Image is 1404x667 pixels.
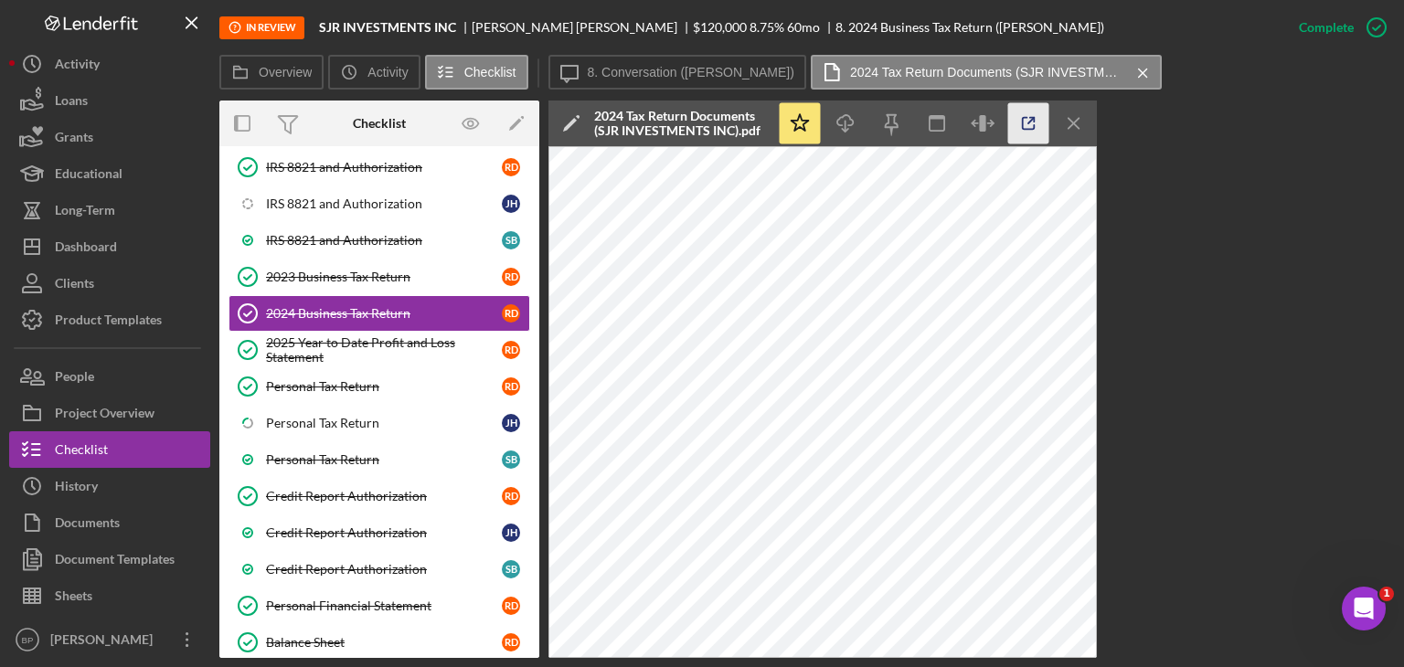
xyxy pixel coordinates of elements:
a: Credit Report AuthorizationRD [229,478,530,514]
button: Product Templates [9,302,210,338]
span: 1 [1379,587,1394,601]
iframe: Intercom live chat [1342,587,1386,630]
div: History [55,468,98,509]
button: Activity [9,46,210,82]
div: Credit Report Authorization [266,525,502,540]
button: Complete [1281,9,1395,46]
label: 8. Conversation ([PERSON_NAME]) [588,65,794,79]
button: Loans [9,82,210,119]
div: In Review [219,16,304,39]
div: S B [502,450,520,469]
a: Personal Financial StatementRD [229,588,530,624]
div: 2024 Business Tax Return [266,306,502,321]
div: S B [502,560,520,578]
button: Checklist [9,431,210,468]
a: 2025 Year to Date Profit and Loss StatementRD [229,332,530,368]
div: 2025 Year to Date Profit and Loss Statement [266,335,502,365]
button: 2024 Tax Return Documents (SJR INVESTMENTS INC).pdf [811,55,1162,90]
div: R D [502,633,520,651]
div: This stage is no longer available as part of the standard workflow for Small Business Community L... [219,16,304,39]
div: IRS 8821 and Authorization [266,233,502,248]
div: [PERSON_NAME] [46,621,165,662]
div: R D [502,158,520,176]
div: Personal Tax Return [266,416,502,430]
div: IRS 8821 and Authorization [266,160,502,175]
div: Product Templates [55,302,162,343]
a: Credit Report AuthorizationJH [229,514,530,551]
div: R D [502,268,520,286]
button: Document Templates [9,541,210,577]
div: R D [502,304,520,323]
a: Personal Tax ReturnRD [229,368,530,405]
div: 8.75 % [750,20,784,35]
div: People [55,358,94,399]
a: Sheets [9,577,210,614]
div: Project Overview [55,395,154,436]
div: [PERSON_NAME] [PERSON_NAME] [472,20,693,35]
button: Project Overview [9,395,210,431]
button: Activity [328,55,420,90]
a: Balance SheetRD [229,624,530,661]
text: BP [22,635,34,645]
a: 2024 Business Tax ReturnRD [229,295,530,332]
div: Checklist [353,116,406,131]
a: Credit Report AuthorizationSB [229,551,530,588]
button: People [9,358,210,395]
div: Loans [55,82,88,123]
div: Documents [55,504,120,545]
div: IRS 8821 and Authorization [266,196,502,211]
div: R D [502,377,520,396]
button: Long-Term [9,192,210,228]
b: SJR INVESTMENTS INC [319,20,456,35]
button: History [9,468,210,504]
div: Educational [55,155,122,196]
div: 60 mo [787,20,820,35]
label: Activity [367,65,408,79]
div: J H [502,524,520,542]
div: Personal Tax Return [266,452,502,467]
div: J H [502,414,520,432]
div: Complete [1299,9,1354,46]
div: 2023 Business Tax Return [266,270,502,284]
div: Clients [55,265,94,306]
button: BP[PERSON_NAME] [9,621,210,658]
a: IRS 8821 and AuthorizationJH [229,185,530,222]
label: Overview [259,65,312,79]
div: Credit Report Authorization [266,562,502,577]
div: Credit Report Authorization [266,489,502,503]
a: IRS 8821 and AuthorizationSB [229,222,530,259]
label: Checklist [464,65,516,79]
div: Sheets [55,577,92,619]
button: Documents [9,504,210,541]
div: Balance Sheet [266,635,502,650]
div: Dashboard [55,228,117,270]
div: S B [502,231,520,249]
div: Document Templates [55,541,175,582]
button: Clients [9,265,210,302]
div: Personal Financial Statement [266,598,502,613]
div: Activity [55,46,100,87]
button: Dashboard [9,228,210,265]
div: R D [502,597,520,615]
div: Personal Tax Return [266,379,502,394]
a: Personal Tax ReturnSB [229,441,530,478]
button: Checklist [425,55,528,90]
a: Personal Tax ReturnJH [229,405,530,441]
a: 2023 Business Tax ReturnRD [229,259,530,295]
button: Grants [9,119,210,155]
button: Educational [9,155,210,192]
div: R D [502,341,520,359]
a: IRS 8821 and AuthorizationRD [229,149,530,185]
div: Grants [55,119,93,160]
